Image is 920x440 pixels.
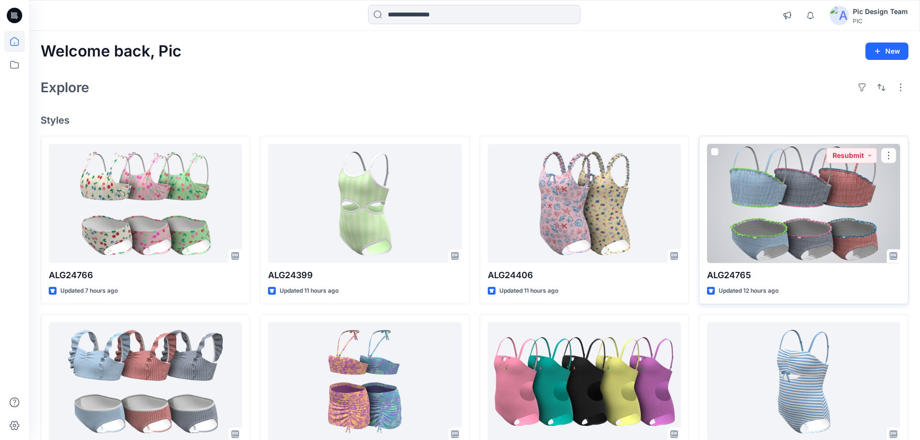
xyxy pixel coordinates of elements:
button: New [865,43,908,60]
a: ALG24765 [707,144,900,263]
p: ALG24406 [488,269,681,282]
a: ALG24399 [268,144,461,263]
h2: Explore [41,80,89,95]
p: Updated 7 hours ago [60,286,118,296]
p: ALG24399 [268,269,461,282]
a: ALG24406 [488,144,681,263]
a: ALG24766 [49,144,242,263]
p: Updated 11 hours ago [280,286,339,296]
div: Pic Design Team [853,6,908,17]
img: avatar [830,6,849,25]
p: Updated 11 hours ago [499,286,558,296]
h2: Welcome back, Pic [41,43,182,60]
h4: Styles [41,114,908,126]
p: ALG24765 [707,269,900,282]
p: ALG24766 [49,269,242,282]
div: PIC [853,17,908,25]
p: Updated 12 hours ago [719,286,778,296]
